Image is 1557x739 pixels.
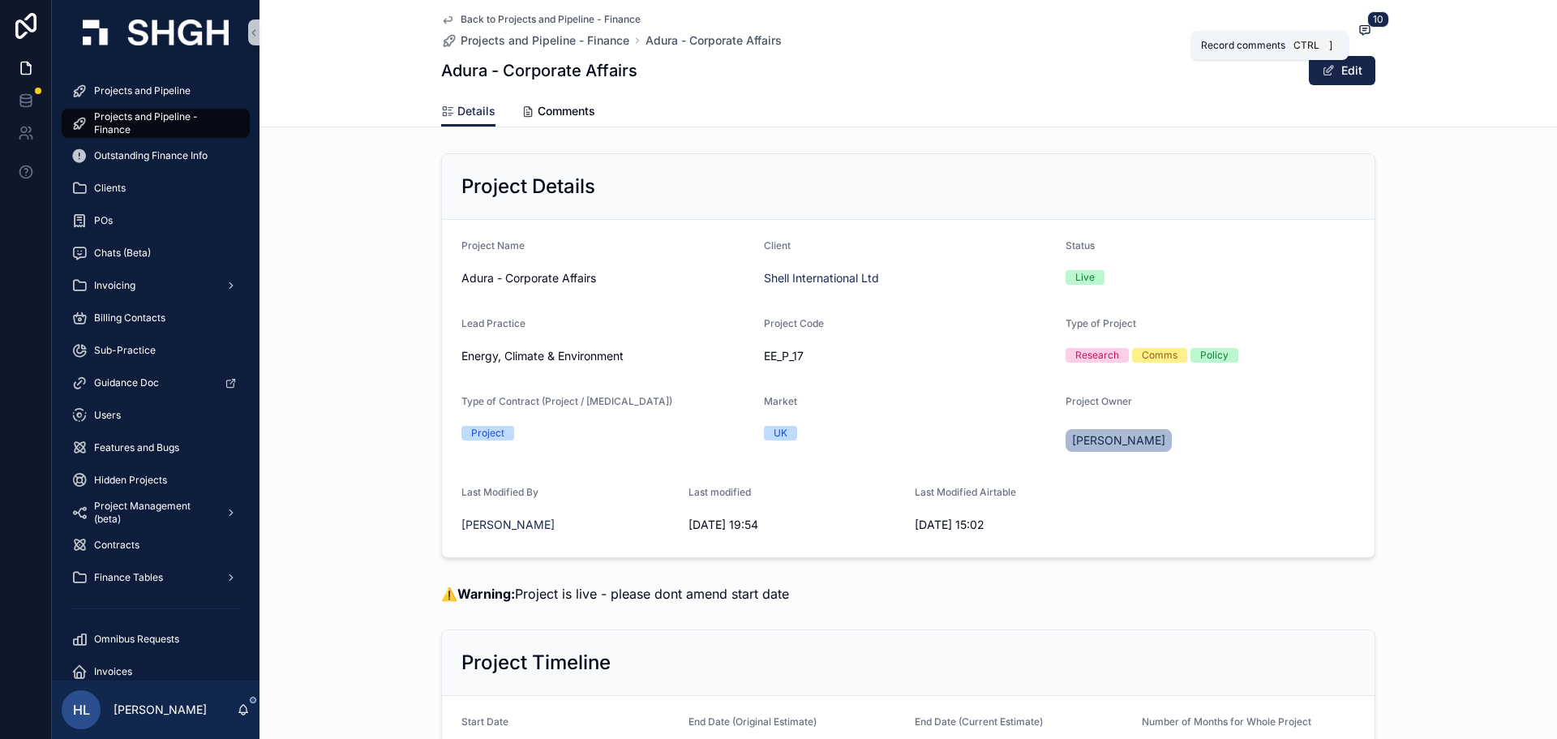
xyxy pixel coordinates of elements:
[1066,429,1172,452] a: [PERSON_NAME]
[441,59,637,82] h1: Adura - Corporate Affairs
[62,433,250,462] a: Features and Bugs
[688,486,751,498] span: Last modified
[461,486,538,498] span: Last Modified By
[62,271,250,300] a: Invoicing
[471,426,504,440] div: Project
[461,174,595,200] h2: Project Details
[688,715,817,728] span: End Date (Original Estimate)
[688,517,903,533] span: [DATE] 19:54
[1072,432,1165,449] span: [PERSON_NAME]
[441,97,495,127] a: Details
[915,517,1128,533] span: [DATE] 15:02
[62,76,250,105] a: Projects and Pipeline
[62,466,250,495] a: Hidden Projects
[94,474,167,487] span: Hidden Projects
[764,348,1053,364] span: EE_P_17
[94,500,212,526] span: Project Management (beta)
[94,311,165,324] span: Billing Contacts
[764,395,797,407] span: Market
[457,586,515,602] strong: Warning:
[461,348,624,364] span: Energy, Climate & Environment
[94,409,121,422] span: Users
[94,441,179,454] span: Features and Bugs
[1292,37,1321,54] span: Ctrl
[73,700,90,720] span: HL
[114,702,207,718] p: [PERSON_NAME]
[457,103,495,119] span: Details
[62,563,250,592] a: Finance Tables
[94,665,132,678] span: Invoices
[94,84,191,97] span: Projects and Pipeline
[774,426,787,440] div: UK
[62,625,250,654] a: Omnibus Requests
[62,174,250,203] a: Clients
[461,32,629,49] span: Projects and Pipeline - Finance
[461,239,525,251] span: Project Name
[62,531,250,560] a: Contracts
[1066,317,1136,329] span: Type of Project
[94,182,126,195] span: Clients
[94,214,113,227] span: POs
[62,401,250,430] a: Users
[1066,239,1095,251] span: Status
[441,586,789,602] span: ⚠️ Project is live - please dont amend start date
[461,650,611,676] h2: Project Timeline
[83,19,229,45] img: App logo
[94,149,208,162] span: Outstanding Finance Info
[94,344,156,357] span: Sub-Practice
[461,715,508,728] span: Start Date
[62,206,250,235] a: POs
[538,103,595,119] span: Comments
[94,110,234,136] span: Projects and Pipeline - Finance
[1142,348,1177,363] div: Comms
[1354,21,1375,41] button: 10
[94,376,159,389] span: Guidance Doc
[62,303,250,333] a: Billing Contacts
[1324,39,1337,52] span: ]
[521,97,595,129] a: Comments
[461,517,555,533] a: [PERSON_NAME]
[52,65,259,681] div: scrollable content
[764,239,791,251] span: Client
[62,498,250,527] a: Project Management (beta)
[764,270,879,286] a: Shell International Ltd
[94,539,139,552] span: Contracts
[461,270,751,286] span: Adura - Corporate Affairs
[62,336,250,365] a: Sub-Practice
[1309,56,1375,85] button: Edit
[915,486,1016,498] span: Last Modified Airtable
[461,395,672,407] span: Type of Contract (Project / [MEDICAL_DATA])
[94,571,163,584] span: Finance Tables
[764,317,824,329] span: Project Code
[1201,39,1285,52] span: Record comments
[1075,348,1119,363] div: Research
[461,317,525,329] span: Lead Practice
[62,141,250,170] a: Outstanding Finance Info
[915,715,1043,728] span: End Date (Current Estimate)
[94,247,151,260] span: Chats (Beta)
[62,657,250,686] a: Invoices
[94,633,179,646] span: Omnibus Requests
[62,368,250,397] a: Guidance Doc
[646,32,782,49] a: Adura - Corporate Affairs
[62,238,250,268] a: Chats (Beta)
[1066,395,1132,407] span: Project Owner
[1075,270,1095,285] div: Live
[461,13,641,26] span: Back to Projects and Pipeline - Finance
[1367,11,1389,28] span: 10
[1142,715,1311,728] span: Number of Months for Whole Project
[441,32,629,49] a: Projects and Pipeline - Finance
[94,279,135,292] span: Invoicing
[62,109,250,138] a: Projects and Pipeline - Finance
[1200,348,1229,363] div: Policy
[441,13,641,26] a: Back to Projects and Pipeline - Finance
